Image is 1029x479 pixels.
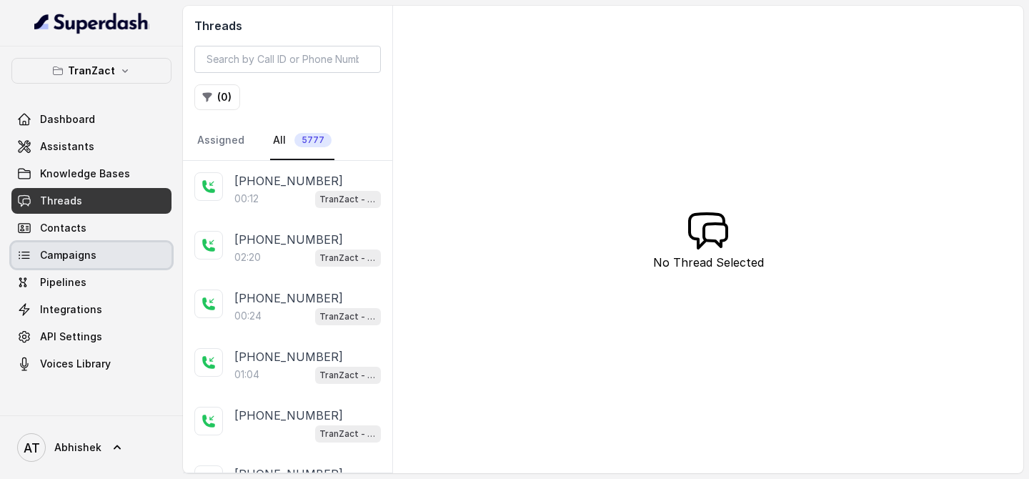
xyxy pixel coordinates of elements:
[319,251,377,265] p: TranZact - Outbound Call Assistant
[234,290,343,307] p: [PHONE_NUMBER]
[234,367,259,382] p: 01:04
[11,134,171,159] a: Assistants
[40,221,86,235] span: Contacts
[270,122,334,160] a: All5777
[194,122,247,160] a: Assigned
[653,254,764,271] p: No Thread Selected
[319,310,377,324] p: TranZact - Outbound Call Assistant
[11,324,171,350] a: API Settings
[234,309,262,323] p: 00:24
[34,11,149,34] img: light.svg
[68,62,115,79] p: TranZact
[24,440,40,455] text: AT
[194,84,240,110] button: (0)
[234,250,261,265] p: 02:20
[234,172,343,189] p: [PHONE_NUMBER]
[319,192,377,207] p: TranZact - Outbound Call Assistant
[319,368,377,382] p: TranZact - Outbound Call Assistant
[40,139,94,154] span: Assistants
[194,46,381,73] input: Search by Call ID or Phone Number
[11,58,171,84] button: TranZact
[234,407,343,424] p: [PHONE_NUMBER]
[11,428,171,468] a: Abhishek
[11,107,171,132] a: Dashboard
[319,427,377,441] p: TranZact - Outbound Call Assistant
[234,192,259,206] p: 00:12
[40,167,130,181] span: Knowledge Bases
[234,231,343,248] p: [PHONE_NUMBER]
[40,275,86,290] span: Pipelines
[194,17,381,34] h2: Threads
[11,161,171,187] a: Knowledge Bases
[11,215,171,241] a: Contacts
[40,248,96,262] span: Campaigns
[234,348,343,365] p: [PHONE_NUMBER]
[40,330,102,344] span: API Settings
[40,112,95,127] span: Dashboard
[11,242,171,268] a: Campaigns
[11,351,171,377] a: Voices Library
[194,122,381,160] nav: Tabs
[40,357,111,371] span: Voices Library
[11,297,171,322] a: Integrations
[40,194,82,208] span: Threads
[11,188,171,214] a: Threads
[54,440,101,455] span: Abhishek
[11,270,171,295] a: Pipelines
[294,133,332,147] span: 5777
[40,302,102,317] span: Integrations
